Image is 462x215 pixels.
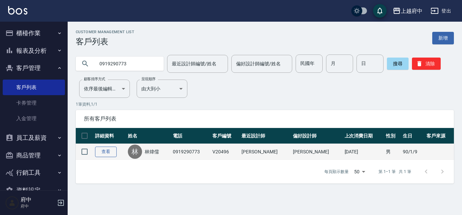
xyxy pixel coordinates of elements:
button: 員工及薪資 [3,129,65,147]
button: 櫃檯作業 [3,24,65,42]
div: 依序最後編輯時間 [79,80,130,98]
th: 客戶來源 [425,128,454,144]
p: 府中 [21,203,55,209]
div: 50 [351,163,368,181]
label: 呈現順序 [141,77,156,82]
td: [PERSON_NAME] [291,144,343,160]
a: 新增 [432,32,454,44]
div: 上越府中 [401,7,422,15]
p: 第 1–1 筆 共 1 筆 [378,169,411,175]
button: 商品管理 [3,147,65,164]
img: Person [5,196,19,210]
th: 姓名 [126,128,171,144]
th: 上次消費日期 [343,128,385,144]
th: 偏好設計師 [291,128,343,144]
a: 查看 [95,147,117,157]
button: 客戶管理 [3,59,65,77]
label: 顧客排序方式 [84,77,105,82]
h3: 客戶列表 [76,37,134,46]
td: V20496 [211,144,240,160]
th: 詳細資料 [93,128,126,144]
img: Logo [8,6,27,15]
td: 男 [384,144,401,160]
p: 每頁顯示數量 [324,169,349,175]
div: 林 [128,145,142,159]
td: 90/1/9 [401,144,425,160]
button: 行銷工具 [3,164,65,181]
div: 由大到小 [137,80,187,98]
a: 入金管理 [3,111,65,126]
input: 搜尋關鍵字 [95,55,158,73]
button: 搜尋 [387,58,409,70]
button: 報表及分析 [3,42,65,60]
a: 卡券管理 [3,95,65,111]
button: 清除 [412,58,441,70]
p: 1 筆資料, 1 / 1 [76,101,454,107]
th: 最近設計師 [240,128,291,144]
button: 資料設定 [3,181,65,199]
span: 所有客戶列表 [84,115,446,122]
th: 電話 [171,128,211,144]
h5: 府中 [21,196,55,203]
th: 性別 [384,128,401,144]
td: [PERSON_NAME] [240,144,291,160]
a: 林煒儒 [145,148,159,155]
td: 0919290773 [171,144,211,160]
h2: Customer Management List [76,30,134,34]
a: 客戶列表 [3,80,65,95]
td: [DATE] [343,144,385,160]
th: 生日 [401,128,425,144]
button: 登出 [428,5,454,17]
button: 上越府中 [390,4,425,18]
th: 客戶編號 [211,128,240,144]
button: save [373,4,387,18]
